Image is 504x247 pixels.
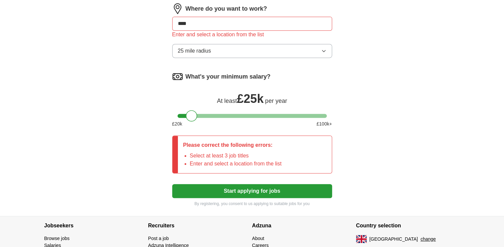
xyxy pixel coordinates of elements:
[265,98,287,104] span: per year
[356,216,460,235] h4: Country selection
[172,121,182,127] span: £ 20 k
[44,236,70,241] a: Browse jobs
[178,47,211,55] span: 25 mile radius
[190,152,282,160] li: Select at least 3 job titles
[183,141,282,149] p: Please correct the following errors:
[172,184,332,198] button: Start applying for jobs
[190,160,282,168] li: Enter and select a location from the list
[186,4,267,13] label: Where do you want to work?
[148,236,169,241] a: Post a job
[316,121,332,127] span: £ 100 k+
[172,71,183,82] img: salary.png
[172,44,332,58] button: 25 mile radius
[252,236,264,241] a: About
[172,201,332,207] p: By registering, you consent to us applying to suitable jobs for you
[172,3,183,14] img: location.png
[186,72,270,81] label: What's your minimum salary?
[237,92,263,106] span: £ 25k
[369,236,418,243] span: [GEOGRAPHIC_DATA]
[217,98,237,104] span: At least
[172,31,332,39] div: Enter and select a location from the list
[356,235,367,243] img: UK flag
[420,236,436,243] button: change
